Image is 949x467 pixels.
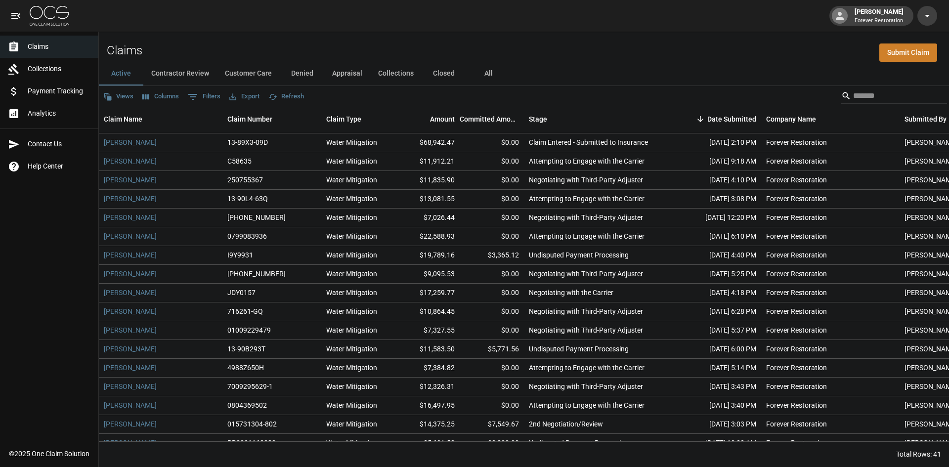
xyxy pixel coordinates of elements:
a: [PERSON_NAME] [104,137,157,147]
div: 716261-GQ [227,306,263,316]
div: Submitted By [905,105,947,133]
div: $0.00 [460,265,524,284]
div: $5,601.52 [395,434,460,453]
div: Water Mitigation [326,306,377,316]
div: Committed Amount [460,105,524,133]
div: Claim Number [222,105,321,133]
button: Sort [693,112,707,126]
button: Appraisal [324,62,370,85]
div: [DATE] 5:25 PM [672,265,761,284]
div: Attempting to Engage with the Carrier [529,156,645,166]
div: Water Mitigation [326,344,377,354]
div: Water Mitigation [326,231,377,241]
div: $3,800.00 [460,434,524,453]
div: Water Mitigation [326,438,377,448]
div: Negotiating with Third-Party Adjuster [529,382,643,391]
div: Forever Restoration [766,382,827,391]
div: Attempting to Engage with the Carrier [529,400,645,410]
a: [PERSON_NAME] [104,363,157,373]
div: 0804369502 [227,400,267,410]
button: Views [101,89,136,104]
div: 4988Z650H [227,363,264,373]
div: © 2025 One Claim Solution [9,449,89,459]
button: Refresh [266,89,306,104]
a: [PERSON_NAME] [104,250,157,260]
h2: Claims [107,43,142,58]
div: Company Name [766,105,816,133]
div: $9,095.53 [395,265,460,284]
div: $0.00 [460,190,524,209]
div: Date Submitted [672,105,761,133]
a: [PERSON_NAME] [104,175,157,185]
button: Active [99,62,143,85]
div: Water Mitigation [326,269,377,279]
div: Stage [524,105,672,133]
div: Negotiating with the Carrier [529,288,613,297]
div: $0.00 [460,284,524,302]
div: [DATE] 9:18 AM [672,152,761,171]
div: 250755367 [227,175,263,185]
div: Forever Restoration [766,288,827,297]
div: [DATE] 3:43 PM [672,378,761,396]
div: [PERSON_NAME] [851,7,907,25]
div: [DATE] 5:14 PM [672,359,761,378]
div: Water Mitigation [326,363,377,373]
button: Denied [280,62,324,85]
div: Water Mitigation [326,400,377,410]
div: $12,326.31 [395,378,460,396]
div: 2nd Negotiation/Review [529,419,603,429]
div: Undisputed Payment Processing [529,438,629,448]
span: Payment Tracking [28,86,90,96]
button: Contractor Review [143,62,217,85]
div: $14,375.25 [395,415,460,434]
div: 7009295629-1 [227,382,273,391]
div: 01009229479 [227,325,271,335]
div: Forever Restoration [766,212,827,222]
div: Negotiating with Third-Party Adjuster [529,306,643,316]
a: [PERSON_NAME] [104,344,157,354]
div: I9Y9931 [227,250,253,260]
div: Negotiating with Third-Party Adjuster [529,269,643,279]
a: [PERSON_NAME] [104,438,157,448]
a: [PERSON_NAME] [104,325,157,335]
div: $5,771.56 [460,340,524,359]
div: $0.00 [460,133,524,152]
div: Claim Type [326,105,361,133]
div: Forever Restoration [766,175,827,185]
div: Undisputed Payment Processing [529,344,629,354]
a: [PERSON_NAME] [104,382,157,391]
div: Forever Restoration [766,137,827,147]
div: $0.00 [460,396,524,415]
div: Attempting to Engage with the Carrier [529,231,645,241]
div: Forever Restoration [766,400,827,410]
div: Forever Restoration [766,156,827,166]
div: dynamic tabs [99,62,949,85]
span: Help Center [28,161,90,171]
div: Total Rows: 41 [896,449,941,459]
div: Forever Restoration [766,231,827,241]
div: Water Mitigation [326,194,377,204]
div: $0.00 [460,359,524,378]
div: $11,835.90 [395,171,460,190]
div: $13,081.55 [395,190,460,209]
div: $17,259.77 [395,284,460,302]
div: Committed Amount [460,105,519,133]
div: Company Name [761,105,900,133]
div: Negotiating with Third-Party Adjuster [529,325,643,335]
div: Negotiating with Third-Party Adjuster [529,212,643,222]
div: $7,384.82 [395,359,460,378]
a: [PERSON_NAME] [104,288,157,297]
div: $0.00 [460,378,524,396]
div: [DATE] 6:28 PM [672,302,761,321]
div: Water Mitigation [326,137,377,147]
div: Search [841,88,947,106]
div: $10,864.45 [395,302,460,321]
img: ocs-logo-white-transparent.png [30,6,69,26]
a: [PERSON_NAME] [104,269,157,279]
button: Closed [422,62,466,85]
div: Forever Restoration [766,363,827,373]
div: 0799083936 [227,231,267,241]
div: Forever Restoration [766,194,827,204]
div: Water Mitigation [326,288,377,297]
div: [DATE] 3:08 PM [672,190,761,209]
